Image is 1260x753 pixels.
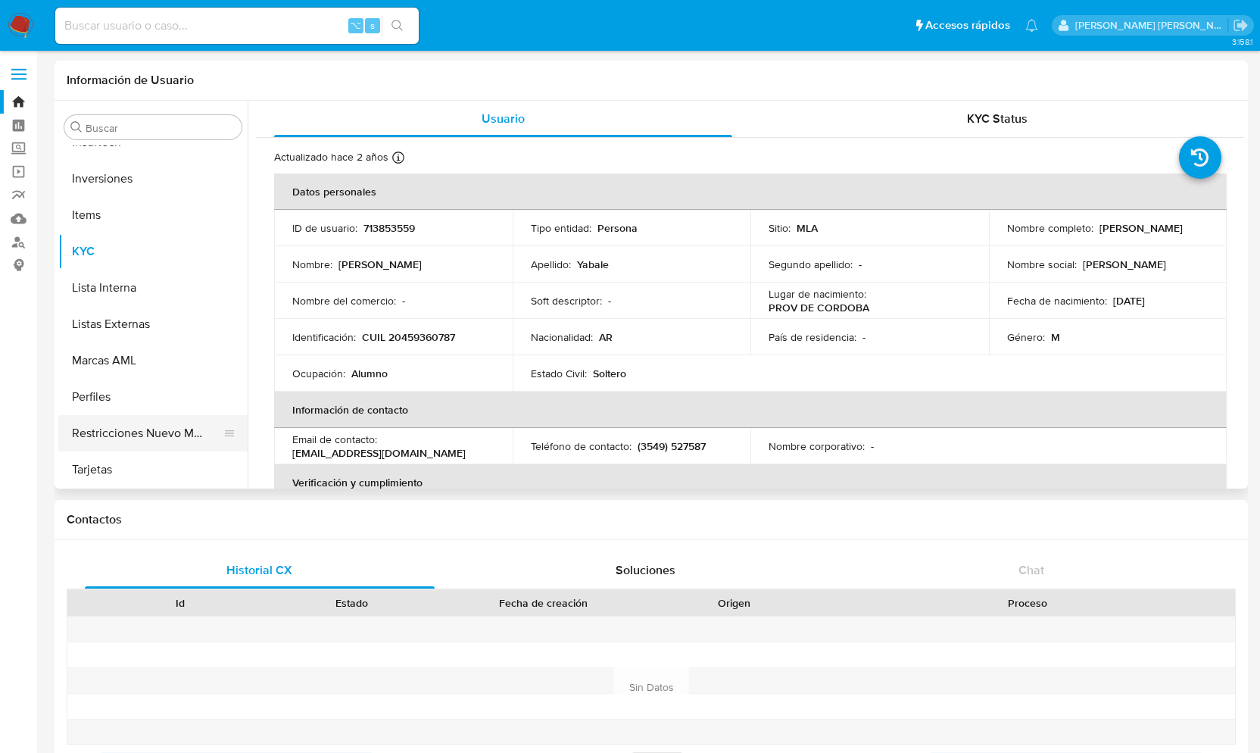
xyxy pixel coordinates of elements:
[363,221,415,235] p: 713853559
[104,595,255,611] div: Id
[1083,258,1166,271] p: [PERSON_NAME]
[274,392,1227,428] th: Información de contacto
[1051,330,1060,344] p: M
[967,110,1028,127] span: KYC Status
[638,439,706,453] p: (3549) 527587
[449,595,638,611] div: Fecha de creación
[593,367,626,380] p: Soltero
[292,294,396,308] p: Nombre del comercio :
[862,330,865,344] p: -
[769,301,869,314] p: PROV DE CORDOBA
[1233,17,1249,33] a: Salir
[1007,258,1077,271] p: Nombre social :
[86,121,235,135] input: Buscar
[292,433,377,446] p: Email de contacto :
[58,342,248,379] button: Marcas AML
[925,17,1010,33] span: Accesos rápidos
[58,379,248,415] button: Perfiles
[769,439,865,453] p: Nombre corporativo :
[531,221,591,235] p: Tipo entidad :
[531,330,593,344] p: Nacionalidad :
[370,18,375,33] span: s
[831,595,1224,611] div: Proceso
[1018,561,1044,579] span: Chat
[67,512,1236,527] h1: Contactos
[1075,18,1228,33] p: rene.vale@mercadolibre.com
[482,110,525,127] span: Usuario
[597,221,638,235] p: Persona
[274,464,1227,501] th: Verificación y cumplimiento
[292,258,332,271] p: Nombre :
[599,330,613,344] p: AR
[58,306,248,342] button: Listas Externas
[67,73,194,88] h1: Información de Usuario
[58,451,248,488] button: Tarjetas
[274,173,1227,210] th: Datos personales
[350,18,361,33] span: ⌥
[769,258,853,271] p: Segundo apellido :
[292,330,356,344] p: Identificación :
[292,446,466,460] p: [EMAIL_ADDRESS][DOMAIN_NAME]
[608,294,611,308] p: -
[531,258,571,271] p: Apellido :
[769,221,791,235] p: Sitio :
[1025,19,1038,32] a: Notificaciones
[531,294,602,308] p: Soft descriptor :
[276,595,427,611] div: Estado
[402,294,405,308] p: -
[871,439,874,453] p: -
[1007,294,1107,308] p: Fecha de nacimiento :
[58,197,248,233] button: Items
[362,330,455,344] p: CUIL 20459360787
[226,561,292,579] span: Historial CX
[70,121,83,133] button: Buscar
[769,287,866,301] p: Lugar de nacimiento :
[769,330,856,344] p: País de residencia :
[55,16,419,36] input: Buscar usuario o caso...
[292,221,357,235] p: ID de usuario :
[338,258,422,271] p: [PERSON_NAME]
[531,367,587,380] p: Estado Civil :
[58,161,248,197] button: Inversiones
[859,258,862,271] p: -
[58,233,248,270] button: KYC
[577,258,609,271] p: Yabale
[659,595,809,611] div: Origen
[292,367,345,380] p: Ocupación :
[616,561,675,579] span: Soluciones
[58,415,235,451] button: Restricciones Nuevo Mundo
[797,221,818,235] p: MLA
[1099,221,1183,235] p: [PERSON_NAME]
[274,150,388,164] p: Actualizado hace 2 años
[531,439,632,453] p: Teléfono de contacto :
[1007,221,1093,235] p: Nombre completo :
[1007,330,1045,344] p: Género :
[58,270,248,306] button: Lista Interna
[1113,294,1145,308] p: [DATE]
[351,367,388,380] p: Alumno
[382,15,413,36] button: search-icon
